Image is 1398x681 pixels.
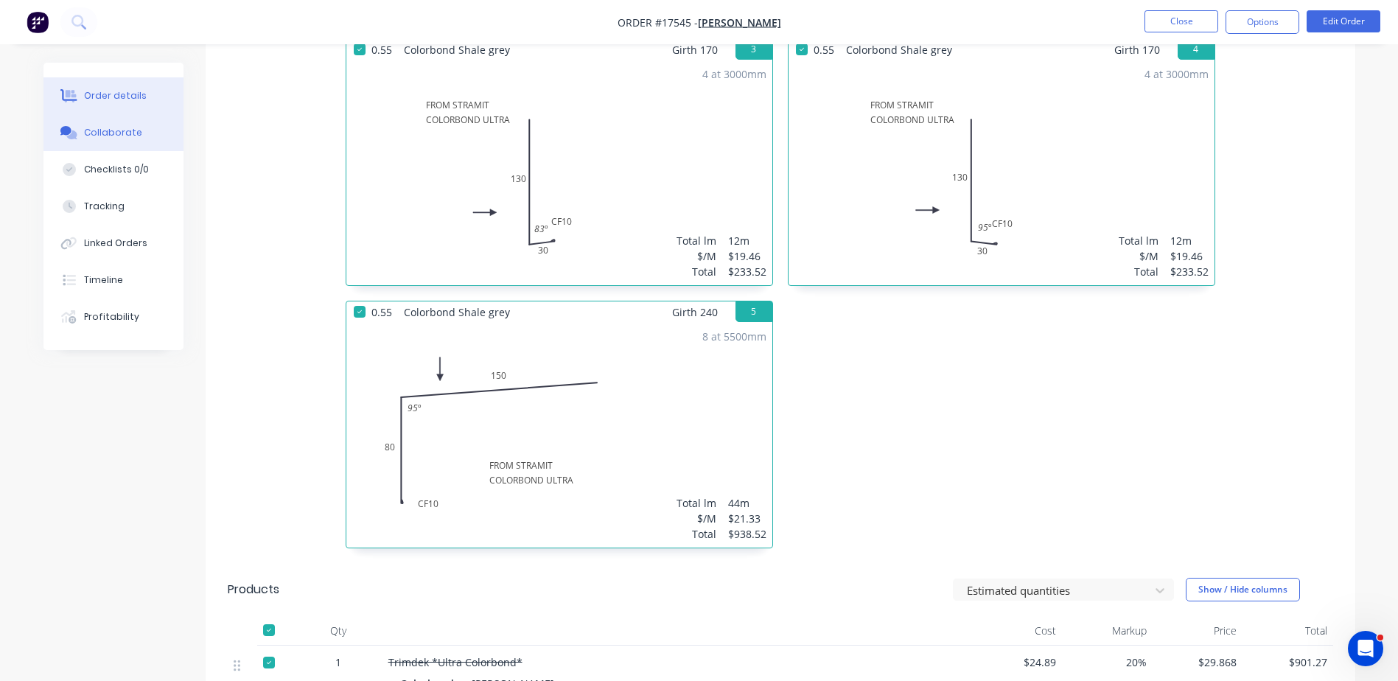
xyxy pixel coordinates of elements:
[972,616,1063,646] div: Cost
[43,151,184,188] button: Checklists 0/0
[346,323,772,548] div: FROM STRAMITCOLORBOND ULTRACF108015095º8 at 5500mmTotal lm$/MTotal44m$21.33$938.52
[366,301,398,323] span: 0.55
[728,526,766,542] div: $938.52
[672,39,718,60] span: Girth 170
[978,654,1057,670] span: $24.89
[43,188,184,225] button: Tracking
[677,526,716,542] div: Total
[346,60,772,285] div: FROM STRAMITCOLORBOND ULTRA130CF103083º4 at 3000mmTotal lm$/MTotal12m$19.46$233.52
[388,655,522,669] span: Trimdek *Ultra Colorbond*
[1178,39,1214,60] button: 4
[1170,233,1209,248] div: 12m
[1170,248,1209,264] div: $19.46
[43,262,184,298] button: Timeline
[84,310,139,324] div: Profitability
[618,15,698,29] span: Order #17545 -
[1186,578,1300,601] button: Show / Hide columns
[1348,631,1383,666] iframe: Intercom live chat
[672,301,718,323] span: Girth 240
[1119,264,1158,279] div: Total
[735,39,772,60] button: 3
[1226,10,1299,34] button: Options
[840,39,958,60] span: Colorbond Shale grey
[84,89,147,102] div: Order details
[228,581,279,598] div: Products
[43,114,184,151] button: Collaborate
[84,273,123,287] div: Timeline
[677,264,716,279] div: Total
[728,511,766,526] div: $21.33
[702,329,766,344] div: 8 at 5500mm
[1153,616,1243,646] div: Price
[677,511,716,526] div: $/M
[27,11,49,33] img: Factory
[702,66,766,82] div: 4 at 3000mm
[735,301,772,322] button: 5
[677,248,716,264] div: $/M
[1243,616,1333,646] div: Total
[43,77,184,114] button: Order details
[728,495,766,511] div: 44m
[398,301,516,323] span: Colorbond Shale grey
[728,233,766,248] div: 12m
[398,39,516,60] span: Colorbond Shale grey
[84,200,125,213] div: Tracking
[294,616,382,646] div: Qty
[1144,66,1209,82] div: 4 at 3000mm
[1119,248,1158,264] div: $/M
[698,15,781,29] a: [PERSON_NAME]
[1307,10,1380,32] button: Edit Order
[43,225,184,262] button: Linked Orders
[728,264,766,279] div: $233.52
[335,654,341,670] span: 1
[84,126,142,139] div: Collaborate
[1119,233,1158,248] div: Total lm
[1114,39,1160,60] span: Girth 170
[1158,654,1237,670] span: $29.868
[1068,654,1147,670] span: 20%
[677,233,716,248] div: Total lm
[789,60,1214,285] div: FROM STRAMITCOLORBOND ULTRA130CF103095º4 at 3000mmTotal lm$/MTotal12m$19.46$233.52
[366,39,398,60] span: 0.55
[1170,264,1209,279] div: $233.52
[84,237,147,250] div: Linked Orders
[1062,616,1153,646] div: Markup
[728,248,766,264] div: $19.46
[1248,654,1327,670] span: $901.27
[1144,10,1218,32] button: Close
[677,495,716,511] div: Total lm
[43,298,184,335] button: Profitability
[84,163,149,176] div: Checklists 0/0
[808,39,840,60] span: 0.55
